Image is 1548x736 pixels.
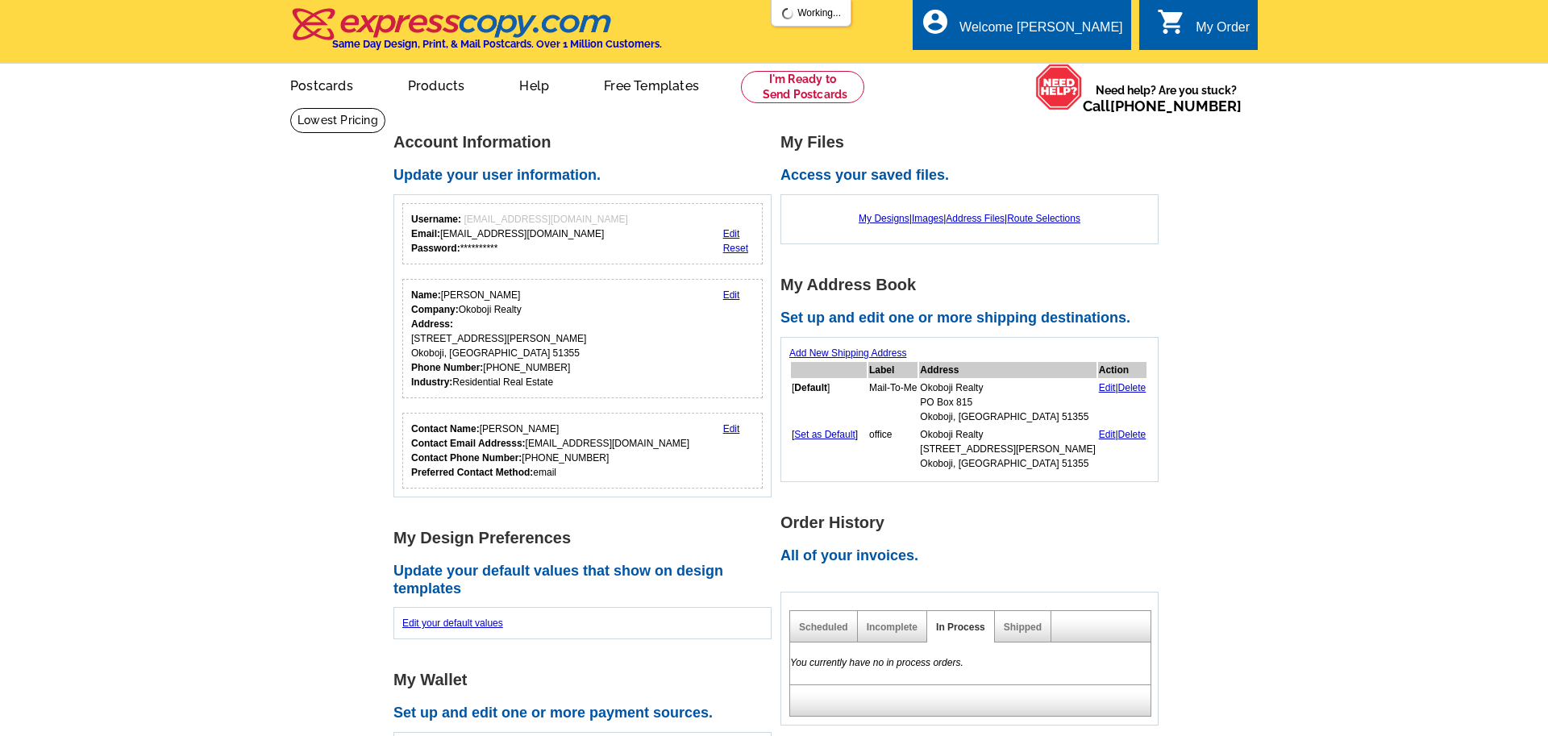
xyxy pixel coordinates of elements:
[332,38,662,50] h4: Same Day Design, Print, & Mail Postcards. Over 1 Million Customers.
[1007,213,1080,224] a: Route Selections
[1118,429,1146,440] a: Delete
[1098,426,1147,472] td: |
[790,657,963,668] em: You currently have no in process orders.
[723,289,740,301] a: Edit
[1083,98,1242,114] span: Call
[393,563,780,597] h2: Update your default values that show on design templates
[1099,382,1116,393] a: Edit
[290,19,662,50] a: Same Day Design, Print, & Mail Postcards. Over 1 Million Customers.
[723,423,740,435] a: Edit
[393,530,780,547] h1: My Design Preferences
[411,376,452,388] strong: Industry:
[780,514,1167,531] h1: Order History
[1099,429,1116,440] a: Edit
[1098,362,1147,378] th: Action
[393,167,780,185] h2: Update your user information.
[799,622,848,633] a: Scheduled
[411,228,440,239] strong: Email:
[264,65,379,103] a: Postcards
[493,65,575,103] a: Help
[780,167,1167,185] h2: Access your saved files.
[1083,82,1250,114] span: Need help? Are you stuck?
[411,467,533,478] strong: Preferred Contact Method:
[411,422,689,480] div: [PERSON_NAME] [EMAIL_ADDRESS][DOMAIN_NAME] [PHONE_NUMBER] email
[1157,18,1250,38] a: shopping_cart My Order
[411,452,522,464] strong: Contact Phone Number:
[411,288,586,389] div: [PERSON_NAME] Okoboji Realty [STREET_ADDRESS][PERSON_NAME] Okoboji, [GEOGRAPHIC_DATA] 51355 [PHON...
[936,622,985,633] a: In Process
[919,426,1096,472] td: Okoboji Realty [STREET_ADDRESS][PERSON_NAME] Okoboji, [GEOGRAPHIC_DATA] 51355
[411,289,441,301] strong: Name:
[919,362,1096,378] th: Address
[723,228,740,239] a: Edit
[789,203,1150,234] div: | | |
[791,380,867,425] td: [ ]
[402,203,763,264] div: Your login information.
[402,413,763,489] div: Who should we contact regarding order issues?
[868,380,918,425] td: Mail-To-Me
[794,382,827,393] b: Default
[411,362,483,373] strong: Phone Number:
[393,134,780,151] h1: Account Information
[393,705,780,722] h2: Set up and edit one or more payment sources.
[791,426,867,472] td: [ ]
[723,243,748,254] a: Reset
[1157,7,1186,36] i: shopping_cart
[411,214,461,225] strong: Username:
[1035,64,1083,110] img: help
[411,243,460,254] strong: Password:
[1004,622,1042,633] a: Shipped
[919,380,1096,425] td: Okoboji Realty PO Box 815 Okoboji, [GEOGRAPHIC_DATA] 51355
[794,429,855,440] a: Set as Default
[912,213,943,224] a: Images
[780,134,1167,151] h1: My Files
[411,438,526,449] strong: Contact Email Addresss:
[1118,382,1146,393] a: Delete
[946,213,1005,224] a: Address Files
[411,318,453,330] strong: Address:
[781,7,794,20] img: loading...
[411,304,459,315] strong: Company:
[411,423,480,435] strong: Contact Name:
[868,426,918,472] td: office
[402,617,503,629] a: Edit your default values
[578,65,725,103] a: Free Templates
[464,214,627,225] span: [EMAIL_ADDRESS][DOMAIN_NAME]
[859,213,909,224] a: My Designs
[921,7,950,36] i: account_circle
[1110,98,1242,114] a: [PHONE_NUMBER]
[402,279,763,398] div: Your personal details.
[393,672,780,688] h1: My Wallet
[780,547,1167,565] h2: All of your invoices.
[1098,380,1147,425] td: |
[868,362,918,378] th: Label
[959,20,1122,43] div: Welcome [PERSON_NAME]
[780,277,1167,293] h1: My Address Book
[867,622,918,633] a: Incomplete
[1196,20,1250,43] div: My Order
[382,65,491,103] a: Products
[789,347,906,359] a: Add New Shipping Address
[780,310,1167,327] h2: Set up and edit one or more shipping destinations.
